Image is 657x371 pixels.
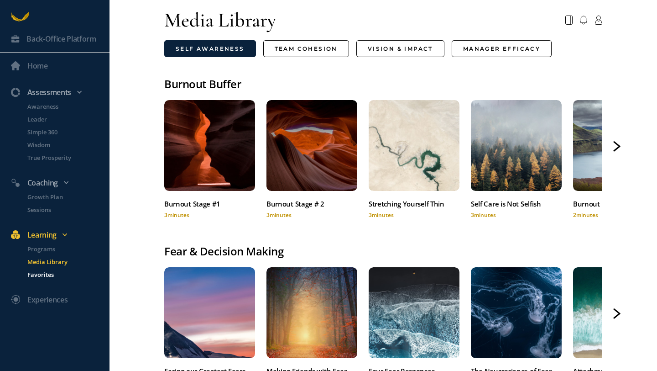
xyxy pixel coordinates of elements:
[164,211,255,219] div: 3 minutes
[16,270,109,279] a: Favorites
[27,102,108,111] p: Awareness
[27,127,108,137] p: Simple 360
[164,75,602,93] div: Burnout Buffer
[263,40,349,57] a: Team Cohesion
[16,257,109,266] a: Media Library
[27,257,108,266] p: Media Library
[471,198,562,210] div: Self Care is Not Selfish
[16,127,109,137] a: Simple 360
[369,211,459,219] div: 3 minutes
[16,115,109,124] a: Leader
[27,205,108,214] p: Sessions
[164,198,255,210] div: Burnout Stage #1
[164,40,256,57] a: Self Awareness
[27,270,108,279] p: Favorites
[369,198,459,210] div: Stretching Yourself Thin
[16,192,109,201] a: Growth Plan
[16,244,109,254] a: Programs
[27,60,48,72] div: Home
[266,211,357,219] div: 3 minutes
[356,40,444,57] a: Vision & Impact
[5,86,113,98] div: Assessments
[164,7,276,33] div: Media Library
[27,294,68,306] div: Experiences
[5,177,113,189] div: Coaching
[471,211,562,219] div: 3 minutes
[27,140,108,149] p: Wisdom
[16,140,109,149] a: Wisdom
[452,40,552,57] a: Manager Efficacy
[5,229,113,241] div: Learning
[16,102,109,111] a: Awareness
[164,243,602,260] div: Fear & Decision Making
[16,205,109,214] a: Sessions
[27,153,108,162] p: True Prosperity
[16,153,109,162] a: True Prosperity
[27,244,108,254] p: Programs
[27,115,108,124] p: Leader
[266,198,357,210] div: Burnout Stage # 2
[27,192,108,201] p: Growth Plan
[26,33,96,45] div: Back-Office Platform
